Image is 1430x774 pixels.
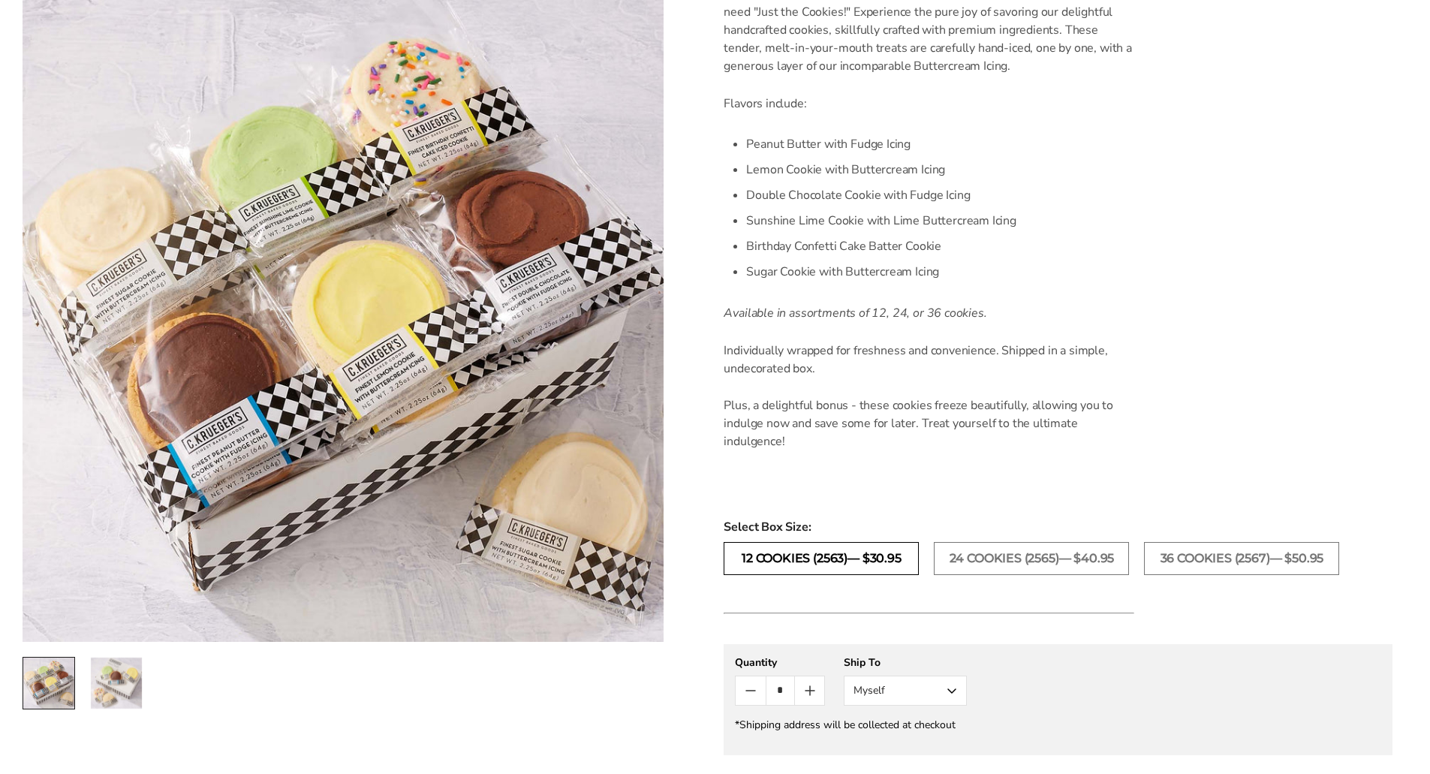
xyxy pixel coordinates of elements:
p: Individually wrapped for freshness and convenience. Shipped in a simple, undecorated box. [724,342,1134,378]
li: Sugar Cookie with Buttercream Icing [746,259,1134,285]
button: Count plus [795,676,824,705]
input: Quantity [766,676,795,705]
label: 12 COOKIES (2563)— $30.95 [724,542,919,575]
p: Plus, a delightful bonus - these cookies freeze beautifully, allowing you to indulge now and save... [724,396,1134,450]
li: Sunshine Lime Cookie with Lime Buttercream Icing [746,208,1134,233]
li: Peanut Butter with Fudge Icing [746,131,1134,157]
a: 1 / 2 [23,656,75,709]
div: Ship To [844,655,967,670]
label: 24 COOKIES (2565)— $40.95 [934,542,1129,575]
span: Select Box Size: [724,518,1392,536]
label: 36 COOKIES (2567)— $50.95 [1144,542,1339,575]
li: Birthday Confetti Cake Batter Cookie [746,233,1134,259]
a: 2 / 2 [90,656,143,709]
li: Lemon Cookie with Buttercream Icing [746,157,1134,182]
div: Quantity [735,655,825,670]
button: Count minus [736,676,765,705]
div: *Shipping address will be collected at checkout [735,718,1381,732]
em: Available in assortments of 12, 24, or 36 cookies. [724,305,986,321]
p: Flavors include: [724,95,1134,113]
li: Double Chocolate Cookie with Fudge Icing [746,182,1134,208]
button: Myself [844,676,967,706]
img: Just The Cookies - Signature Iced Cookie Assortment [91,657,142,708]
img: Just The Cookies - Signature Iced Cookie Assortment [23,657,74,708]
gfm-form: New recipient [724,644,1392,755]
